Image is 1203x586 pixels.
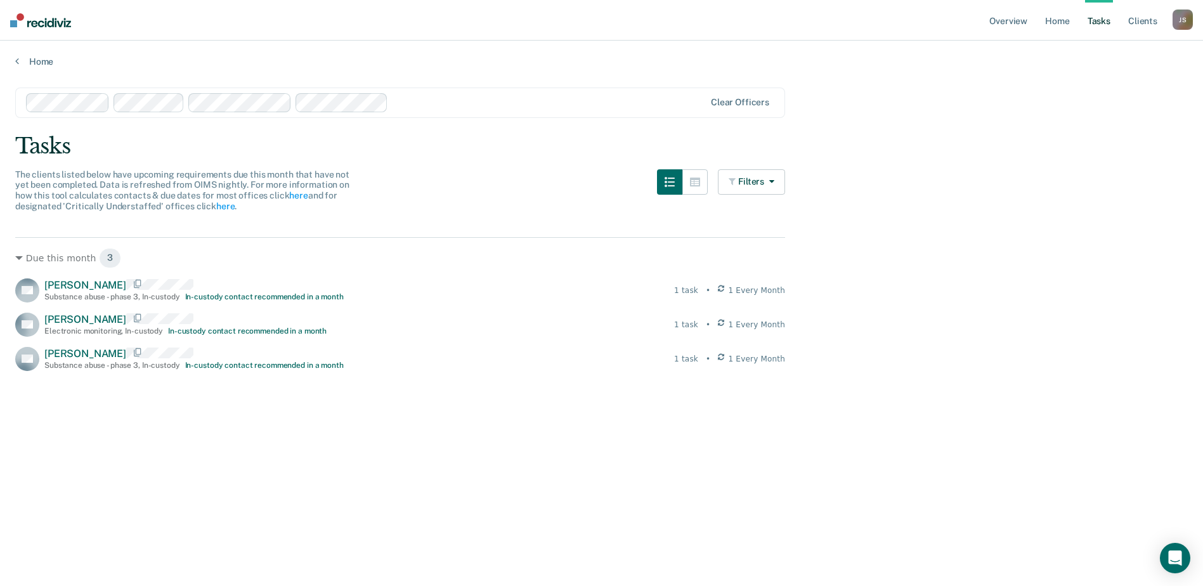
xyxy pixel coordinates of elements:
[718,169,785,195] button: Filters
[185,292,344,301] div: In-custody contact recommended in a month
[15,169,349,211] span: The clients listed below have upcoming requirements due this month that have not yet been complet...
[44,348,126,360] span: [PERSON_NAME]
[44,327,163,335] div: Electronic monitoring , In-custody
[99,248,121,268] span: 3
[44,361,180,370] div: Substance abuse - phase 3 , In-custody
[711,97,769,108] div: Clear officers
[15,56,1188,67] a: Home
[1160,543,1190,573] div: Open Intercom Messenger
[706,353,710,365] div: •
[168,327,327,335] div: In-custody contact recommended in a month
[216,201,235,211] a: here
[44,279,126,291] span: [PERSON_NAME]
[44,292,180,301] div: Substance abuse - phase 3 , In-custody
[729,353,786,365] span: 1 Every Month
[706,285,710,296] div: •
[1173,10,1193,30] button: JS
[729,285,786,296] span: 1 Every Month
[729,319,786,330] span: 1 Every Month
[706,319,710,330] div: •
[15,133,1188,159] div: Tasks
[289,190,308,200] a: here
[44,313,126,325] span: [PERSON_NAME]
[674,285,698,296] div: 1 task
[1173,10,1193,30] div: J S
[185,361,344,370] div: In-custody contact recommended in a month
[674,353,698,365] div: 1 task
[10,13,71,27] img: Recidiviz
[674,319,698,330] div: 1 task
[15,248,785,268] div: Due this month 3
